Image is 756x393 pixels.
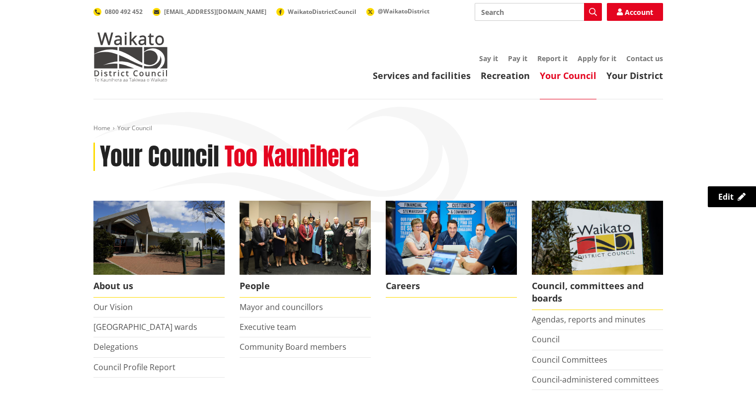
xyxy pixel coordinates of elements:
[93,124,663,133] nav: breadcrumb
[386,275,517,298] span: Careers
[93,124,110,132] a: Home
[508,54,527,63] a: Pay it
[386,201,517,298] a: Careers
[288,7,356,16] span: WaikatoDistrictCouncil
[240,321,296,332] a: Executive team
[708,186,756,207] a: Edit
[93,362,175,373] a: Council Profile Report
[240,302,323,313] a: Mayor and councillors
[540,70,596,81] a: Your Council
[578,54,616,63] a: Apply for it
[537,54,568,63] a: Report it
[93,7,143,16] a: 0800 492 452
[117,124,152,132] span: Your Council
[475,3,602,21] input: Search input
[93,201,225,298] a: WDC Building 0015 About us
[532,354,607,365] a: Council Committees
[386,201,517,275] img: Office staff in meeting - Career page
[532,374,659,385] a: Council-administered committees
[100,143,219,171] h1: Your Council
[93,32,168,81] img: Waikato District Council - Te Kaunihera aa Takiwaa o Waikato
[481,70,530,81] a: Recreation
[366,7,429,15] a: @WaikatoDistrict
[718,191,734,202] span: Edit
[225,143,359,171] h2: Too Kaunihera
[93,321,197,332] a: [GEOGRAPHIC_DATA] wards
[607,3,663,21] a: Account
[479,54,498,63] a: Say it
[378,7,429,15] span: @WaikatoDistrict
[93,275,225,298] span: About us
[532,275,663,310] span: Council, committees and boards
[532,334,560,345] a: Council
[532,314,646,325] a: Agendas, reports and minutes
[164,7,266,16] span: [EMAIL_ADDRESS][DOMAIN_NAME]
[93,341,138,352] a: Delegations
[626,54,663,63] a: Contact us
[240,201,371,275] img: 2022 Council
[240,341,346,352] a: Community Board members
[105,7,143,16] span: 0800 492 452
[532,201,663,275] img: Waikato-District-Council-sign
[532,201,663,310] a: Waikato-District-Council-sign Council, committees and boards
[373,70,471,81] a: Services and facilities
[153,7,266,16] a: [EMAIL_ADDRESS][DOMAIN_NAME]
[93,302,133,313] a: Our Vision
[93,201,225,275] img: WDC Building 0015
[240,275,371,298] span: People
[240,201,371,298] a: 2022 Council People
[276,7,356,16] a: WaikatoDistrictCouncil
[606,70,663,81] a: Your District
